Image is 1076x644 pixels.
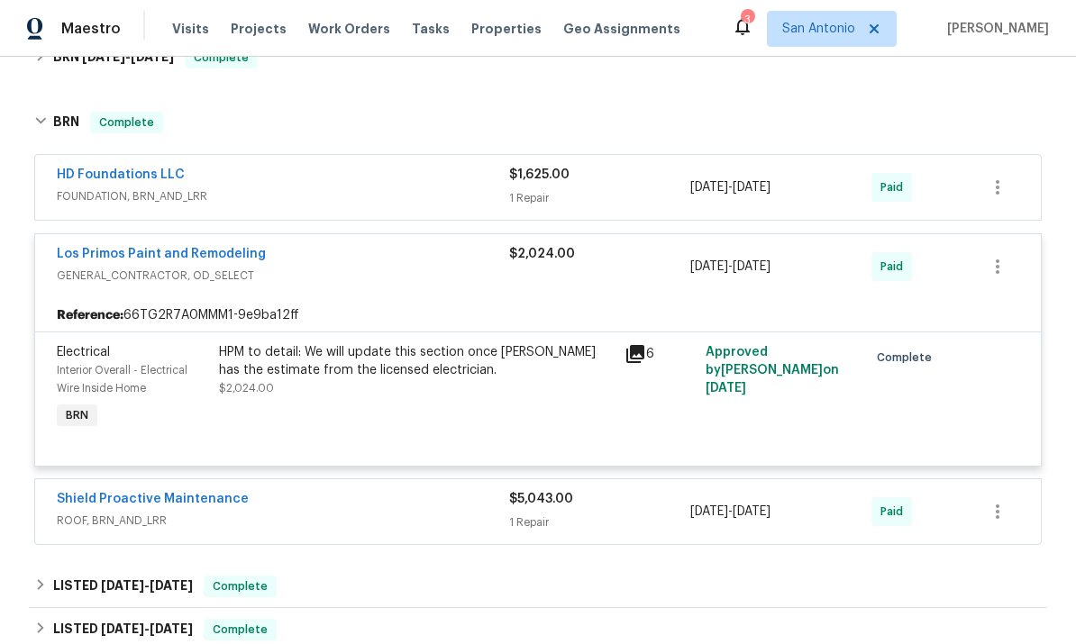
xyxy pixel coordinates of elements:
div: LISTED [DATE]-[DATE]Complete [29,565,1047,608]
div: 1 Repair [509,189,690,207]
div: 1 Repair [509,513,690,531]
span: Paid [880,503,910,521]
div: BRN [DATE]-[DATE]Complete [29,36,1047,79]
span: - [82,50,174,63]
span: San Antonio [782,20,855,38]
span: - [690,503,771,521]
a: Los Primos Paint and Remodeling [57,248,266,260]
div: 3 [741,11,753,29]
span: Tasks [412,23,450,35]
h6: BRN [53,47,174,68]
span: Approved by [PERSON_NAME] on [706,346,839,395]
span: [DATE] [690,505,728,518]
span: Complete [877,349,939,367]
span: $5,043.00 [509,493,573,505]
span: - [101,579,193,592]
span: [DATE] [690,181,728,194]
span: Complete [205,621,275,639]
span: GENERAL_CONTRACTOR, OD_SELECT [57,267,509,285]
span: $2,024.00 [219,383,274,394]
a: HD Foundations LLC [57,168,185,181]
span: [DATE] [733,505,771,518]
span: [DATE] [150,622,193,635]
div: 6 [625,343,695,365]
span: ROOF, BRN_AND_LRR [57,512,509,530]
span: FOUNDATION, BRN_AND_LRR [57,187,509,205]
span: - [690,258,771,276]
span: Maestro [61,20,121,38]
span: Paid [880,178,910,196]
span: Paid [880,258,910,276]
span: Properties [471,20,542,38]
h6: LISTED [53,576,193,597]
span: Interior Overall - Electrical Wire Inside Home [57,365,187,394]
span: BRN [59,406,96,424]
div: 66TG2R7A0MMM1-9e9ba12ff [35,299,1041,331]
span: [DATE] [150,579,193,592]
span: [DATE] [101,579,144,592]
h6: BRN [53,112,79,133]
span: - [690,178,771,196]
span: $2,024.00 [509,248,575,260]
span: [DATE] [733,181,771,194]
span: Electrical [57,346,110,358]
span: [DATE] [101,622,144,635]
span: Projects [231,20,287,38]
span: Geo Assignments [563,20,680,38]
span: Visits [172,20,209,38]
span: Complete [205,577,275,595]
div: BRN Complete [29,94,1047,151]
b: Reference: [57,306,123,324]
h6: LISTED [53,619,193,640]
span: [DATE] [690,260,728,273]
div: HPM to detail: We will update this section once [PERSON_NAME] has the estimate from the licensed ... [219,343,614,379]
span: [PERSON_NAME] [940,20,1049,38]
a: Shield Proactive Maintenance [57,493,249,505]
span: $1,625.00 [509,168,570,181]
span: [DATE] [131,50,174,63]
span: - [101,622,193,635]
span: Complete [92,113,161,132]
span: [DATE] [733,260,771,273]
span: [DATE] [706,382,746,395]
span: Complete [187,49,256,67]
span: [DATE] [82,50,125,63]
span: Work Orders [308,20,390,38]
